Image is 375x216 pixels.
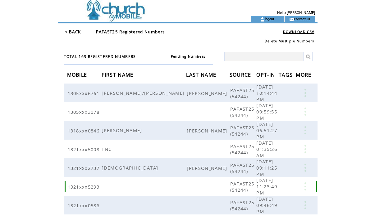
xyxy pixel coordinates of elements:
span: MORE [296,70,313,81]
span: Hello [PERSON_NAME] [277,11,315,15]
span: 1321xxx2737 [68,165,101,171]
a: Pending Numbers [171,54,206,59]
span: 1321xxx5293 [68,184,101,190]
a: SOURCE [230,73,253,76]
span: SOURCE [230,70,253,81]
span: [DATE] 10:14:44 PM [256,84,277,102]
span: 1321xxx5008 [68,146,101,152]
span: [DATE] 01:35:26 AM [256,140,277,158]
span: LAST NAME [186,70,218,81]
span: PAFAST25 (54244) [230,199,254,212]
span: [PERSON_NAME] [187,165,229,171]
span: FIRST NAME [102,70,135,81]
span: PAFAST25 (54244) [230,180,254,193]
a: OPT-IN [256,73,277,76]
span: TAGS [279,70,294,81]
span: [PERSON_NAME] [187,90,229,96]
a: LAST NAME [186,73,218,76]
span: 1305xxx6761 [68,90,101,96]
span: PAFAST25 (54244) [230,143,254,156]
a: < BACK [65,29,81,35]
span: OPT-IN [256,70,277,81]
img: account_icon.gif [260,17,265,22]
span: [DATE] 09:46:49 PM [256,196,277,214]
a: FIRST NAME [102,73,135,76]
span: TNC [102,146,113,152]
a: logout [265,17,274,21]
span: PAFAST25 (54244) [230,162,254,174]
span: PAFAST25 (54244) [230,124,254,137]
span: 1318xxx0846 [68,127,101,134]
a: MOBILE [67,73,89,76]
span: PAFAST25 Registered Numbers [96,29,165,35]
span: PAFAST25 (54244) [230,106,254,118]
span: PAFAST25 (54244) [230,87,254,99]
span: [DATE] 11:23:49 PM [256,177,277,196]
span: [PERSON_NAME]/[PERSON_NAME] [102,90,186,96]
span: [DATE] 06:51:27 PM [256,121,277,140]
span: [DATE] 09:11:25 PM [256,158,277,177]
span: 1305xxx3078 [68,109,101,115]
span: [DEMOGRAPHIC_DATA] [102,165,160,171]
span: [PERSON_NAME] [187,127,229,134]
a: contact us [294,17,310,21]
span: TOTAL 163 REGISTERED NUMBERS [64,54,136,59]
span: [DATE] 09:59:55 PM [256,102,277,121]
a: DOWNLOAD CSV [283,30,314,34]
span: MOBILE [67,70,89,81]
span: 1321xxx0586 [68,202,101,209]
span: [PERSON_NAME] [102,127,144,133]
a: TAGS [279,73,294,76]
a: Delete Multiple Numbers [265,39,314,43]
img: contact_us_icon.gif [289,17,294,22]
